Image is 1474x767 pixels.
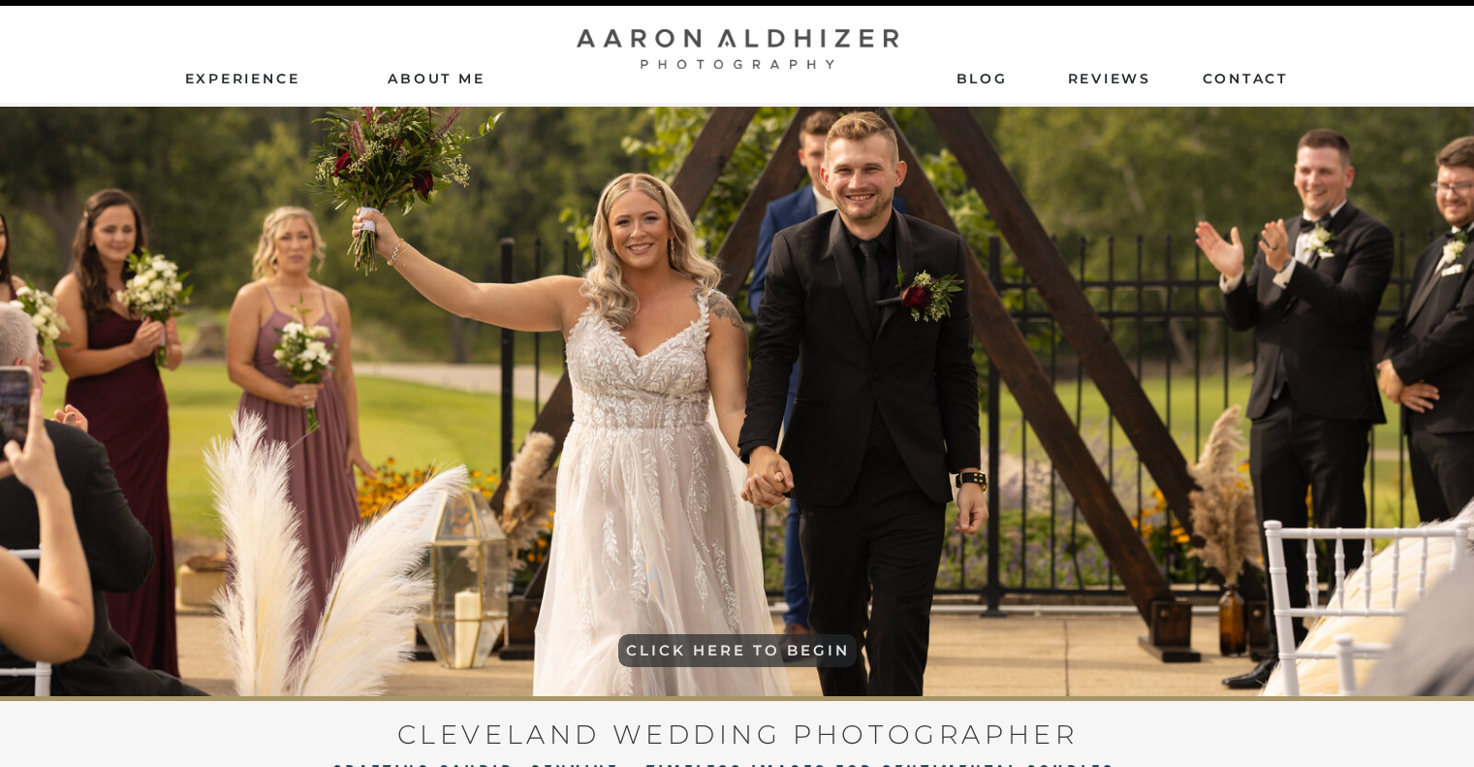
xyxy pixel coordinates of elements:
[957,69,1007,86] a: Blog
[185,69,303,86] a: Experience
[368,69,506,86] a: AbouT ME
[320,712,1156,744] h1: CLEVELAND WEDDING PHOTOGRAPHER
[620,642,856,664] a: CLICK HERE TO BEGIN
[1068,69,1155,86] a: ReviEws
[1203,69,1290,86] a: contact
